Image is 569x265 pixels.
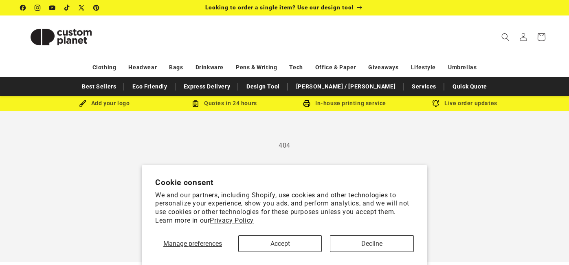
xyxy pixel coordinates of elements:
[205,4,354,11] span: Looking to order a single item? Use our design tool
[155,235,230,252] button: Manage preferences
[497,28,514,46] summary: Search
[169,60,183,75] a: Bags
[303,100,310,107] img: In-house printing
[18,15,105,58] a: Custom Planet
[128,60,157,75] a: Headwear
[448,79,491,94] a: Quick Quote
[165,98,285,108] div: Quotes in 24 hours
[408,79,440,94] a: Services
[405,98,525,108] div: Live order updates
[242,79,284,94] a: Design Tool
[448,60,477,75] a: Umbrellas
[210,216,253,224] a: Privacy Policy
[44,98,165,108] div: Add your logo
[163,240,222,247] span: Manage preferences
[330,235,413,252] button: Decline
[128,79,171,94] a: Eco Friendly
[180,79,235,94] a: Express Delivery
[528,226,569,265] iframe: Chat Widget
[20,19,102,55] img: Custom Planet
[432,100,439,107] img: Order updates
[236,60,277,75] a: Pens & Writing
[79,100,86,107] img: Brush Icon
[78,79,120,94] a: Best Sellers
[411,60,436,75] a: Lifestyle
[20,140,549,152] p: 404
[192,100,199,107] img: Order Updates Icon
[368,60,398,75] a: Giveaways
[315,60,356,75] a: Office & Paper
[196,60,224,75] a: Drinkware
[289,60,303,75] a: Tech
[285,98,405,108] div: In-house printing service
[292,79,400,94] a: [PERSON_NAME] / [PERSON_NAME]
[92,60,116,75] a: Clothing
[155,178,414,187] h2: Cookie consent
[155,191,414,225] p: We and our partners, including Shopify, use cookies and other technologies to personalize your ex...
[20,172,549,194] h1: Page not found
[238,235,322,252] button: Accept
